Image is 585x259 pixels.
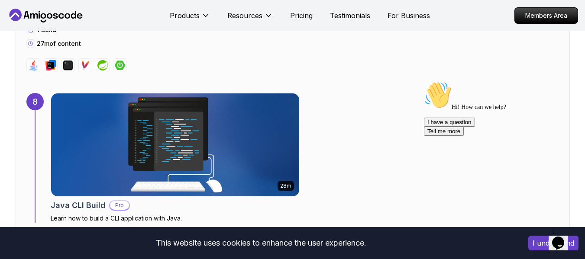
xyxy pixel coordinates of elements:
div: 👋Hi! How can we help?I have a questionTell me more [3,3,159,58]
button: Resources [227,10,273,28]
span: Hi! How can we help? [3,26,86,32]
img: :wave: [3,3,31,31]
p: 28m [280,182,291,189]
div: This website uses cookies to enhance the user experience. [6,233,515,253]
img: spring-boot logo [115,60,125,70]
p: 27m of content [37,39,81,48]
img: java logo [28,60,39,70]
p: Learn how to build a CLI application with Java. [51,214,300,223]
p: Resources [227,10,262,21]
a: Java CLI Build card28mJava CLI BuildProLearn how to build a CLI application with Java. [51,93,300,223]
h2: Java CLI Build [51,199,106,211]
div: 8 [26,93,44,110]
p: Products [170,10,200,21]
a: Members Area [514,7,578,24]
button: Tell me more [3,49,43,58]
img: terminal logo [63,60,73,70]
button: Products [170,10,210,28]
a: Testimonials [330,10,370,21]
iframe: chat widget [420,78,576,220]
button: I have a question [3,40,55,49]
a: For Business [388,10,430,21]
button: Accept cookies [528,236,579,250]
img: Java CLI Build card [51,93,299,196]
a: Pricing [290,10,313,21]
img: spring logo [97,60,108,70]
p: Members Area [515,8,578,23]
iframe: chat widget [549,224,576,250]
img: maven logo [80,60,90,70]
p: Pro [110,201,129,210]
img: intellij logo [45,60,56,70]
